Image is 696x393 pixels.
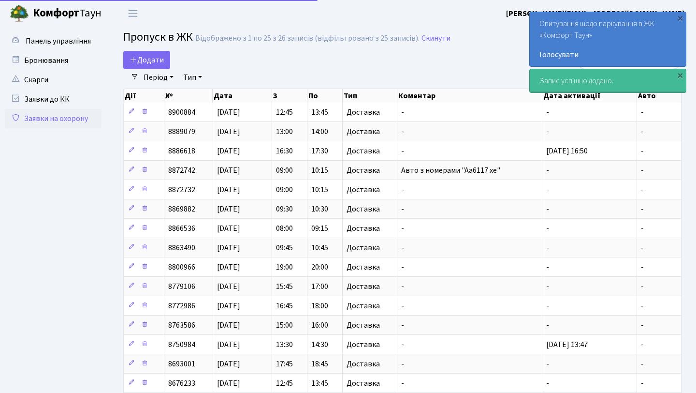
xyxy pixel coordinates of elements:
[168,126,195,137] span: 8889079
[276,242,293,253] span: 09:45
[641,378,644,389] span: -
[546,301,549,311] span: -
[168,204,195,214] span: 8869882
[546,339,588,350] span: [DATE] 13:47
[311,281,328,292] span: 17:00
[217,165,240,176] span: [DATE]
[347,263,380,271] span: Доставка
[217,359,240,369] span: [DATE]
[168,242,195,253] span: 8863490
[530,69,686,92] div: Запис успішно додано.
[217,262,240,272] span: [DATE]
[637,89,681,103] th: Авто
[401,165,500,176] span: Авто з номерами "Аа6117 хе"
[641,165,644,176] span: -
[272,89,307,103] th: З
[311,146,328,156] span: 17:30
[641,223,644,234] span: -
[347,244,380,252] span: Доставка
[401,262,404,272] span: -
[276,126,293,137] span: 13:00
[347,166,380,174] span: Доставка
[168,107,195,118] span: 8900884
[401,107,404,118] span: -
[641,126,644,137] span: -
[546,242,549,253] span: -
[401,320,404,331] span: -
[123,51,170,69] a: Додати
[347,283,380,290] span: Доставка
[347,205,380,213] span: Доставка
[506,8,684,19] b: [PERSON_NAME][EMAIL_ADDRESS][DOMAIN_NAME]
[276,359,293,369] span: 17:45
[217,223,240,234] span: [DATE]
[311,126,328,137] span: 14:00
[401,223,404,234] span: -
[641,107,644,118] span: -
[311,223,328,234] span: 09:15
[546,107,549,118] span: -
[347,147,380,155] span: Доставка
[530,12,686,66] div: Опитування щодо паркування в ЖК «Комфорт Таун»
[311,262,328,272] span: 20:00
[179,69,206,86] a: Тип
[539,49,676,60] a: Голосувати
[195,34,420,43] div: Відображено з 1 по 25 з 26 записів (відфільтровано з 25 записів).
[217,107,240,118] span: [DATE]
[675,70,685,80] div: ×
[311,204,328,214] span: 10:30
[168,165,195,176] span: 8872742
[546,262,549,272] span: -
[311,165,328,176] span: 10:15
[401,146,404,156] span: -
[217,146,240,156] span: [DATE]
[168,184,195,195] span: 8872732
[397,89,542,103] th: Коментар
[168,262,195,272] span: 8800966
[168,301,195,311] span: 8772986
[347,128,380,136] span: Доставка
[217,204,240,214] span: [DATE]
[168,281,195,292] span: 8779106
[10,4,29,23] img: logo.png
[347,321,380,329] span: Доставка
[276,320,293,331] span: 15:00
[347,341,380,348] span: Доставка
[217,126,240,137] span: [DATE]
[307,89,343,103] th: По
[168,223,195,234] span: 8866536
[276,165,293,176] span: 09:00
[217,184,240,195] span: [DATE]
[5,90,101,109] a: Заявки до КК
[217,378,240,389] span: [DATE]
[276,204,293,214] span: 09:30
[217,281,240,292] span: [DATE]
[276,339,293,350] span: 13:30
[347,360,380,368] span: Доставка
[276,378,293,389] span: 12:45
[421,34,450,43] a: Скинути
[546,165,549,176] span: -
[641,320,644,331] span: -
[276,146,293,156] span: 16:30
[276,281,293,292] span: 15:45
[311,242,328,253] span: 10:45
[546,126,549,137] span: -
[401,242,404,253] span: -
[401,126,404,137] span: -
[311,301,328,311] span: 18:00
[164,89,213,103] th: №
[546,223,549,234] span: -
[347,302,380,310] span: Доставка
[401,204,404,214] span: -
[168,320,195,331] span: 8763586
[5,109,101,128] a: Заявки на охорону
[168,359,195,369] span: 8693001
[121,5,145,21] button: Переключити навігацію
[213,89,272,103] th: Дата
[401,281,404,292] span: -
[401,378,404,389] span: -
[641,146,644,156] span: -
[276,262,293,272] span: 19:00
[343,89,397,103] th: Тип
